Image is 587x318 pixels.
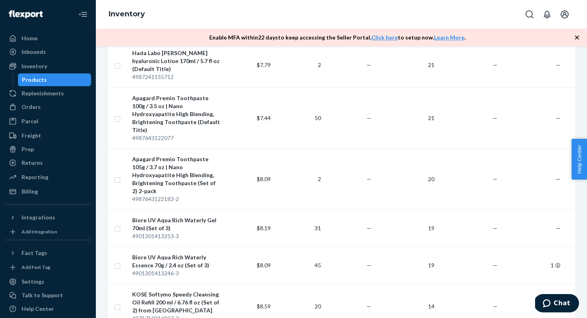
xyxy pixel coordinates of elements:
div: Apagard Premio Toothpaste 105g / 3.7 oz | Nano Hydroxyapatite High Blending, Brightening Toothpas... [132,155,220,195]
div: Biore UV Aqua Rich Waterly Essence 70g / 2.4 oz (Set of 3) [132,253,220,269]
span: $8.59 [257,303,271,310]
td: 31 [274,209,324,247]
div: Reporting [22,173,48,181]
span: — [493,176,498,182]
div: Hada Labo [PERSON_NAME] hyaluronic Lotion 170ml / 5.7 fl oz (Default Title) [132,49,220,73]
td: 1 [501,247,564,284]
button: Close Navigation [75,6,91,22]
td: 21 [375,42,438,87]
a: Click here [371,34,398,41]
iframe: Opens a widget where you can chat to one of our agents [535,294,579,314]
span: — [367,225,371,231]
a: Settings [5,275,91,288]
a: Home [5,32,91,45]
span: — [556,61,561,68]
div: Add Fast Tag [22,264,50,271]
span: — [493,225,498,231]
span: — [493,115,498,121]
a: Products [18,73,91,86]
a: Add Integration [5,227,91,237]
span: — [556,176,561,182]
a: Parcel [5,115,91,128]
button: Fast Tags [5,247,91,259]
button: Talk to Support [5,289,91,302]
img: Flexport logo [9,10,43,18]
div: 4901301413253-3 [132,232,220,240]
span: — [556,225,561,231]
button: Open account menu [557,6,573,22]
span: — [493,61,498,68]
p: Enable MFA within 22 days to keep accessing the Seller Portal. to setup now. . [209,34,466,41]
div: Talk to Support [22,291,63,299]
div: 4987643122077 [132,134,220,142]
td: 50 [274,87,324,148]
ol: breadcrumbs [102,3,151,26]
div: Freight [22,132,41,140]
div: Inventory [22,62,47,70]
span: — [367,176,371,182]
div: 4987643122183-2 [132,195,220,203]
div: Orders [22,103,41,111]
div: Billing [22,188,38,196]
a: Reporting [5,171,91,184]
a: Learn More [434,34,464,41]
div: Apagard Premio Toothpaste 100g / 3.5 oz | Nano Hydroxyapatite High Blending, Brightening Toothpas... [132,94,220,134]
td: 21 [375,87,438,148]
a: Add Fast Tag [5,263,91,272]
span: — [493,303,498,310]
td: 19 [375,247,438,284]
div: 4901301413246-3 [132,269,220,277]
div: Parcel [22,117,38,125]
button: Integrations [5,211,91,224]
a: Returns [5,156,91,169]
div: Biore UV Aqua Rich Waterly Gel 70ml (Set of 3) [132,216,220,232]
div: Products [22,76,47,84]
span: — [367,115,371,121]
button: Help Center [571,139,587,180]
td: 45 [274,247,324,284]
span: $7.79 [257,61,271,68]
a: Orders [5,101,91,113]
span: $8.09 [257,262,271,269]
button: Open notifications [539,6,555,22]
td: 2 [274,148,324,209]
a: Help Center [5,302,91,315]
td: 2 [274,42,324,87]
div: Returns [22,159,43,167]
div: Settings [22,278,44,286]
div: Fast Tags [22,249,47,257]
span: — [367,262,371,269]
a: Replenishments [5,87,91,100]
a: Inventory [5,60,91,73]
span: — [556,115,561,121]
div: Home [22,34,38,42]
span: — [367,61,371,68]
a: Inventory [109,10,145,18]
div: Integrations [22,213,55,221]
div: Replenishments [22,89,64,97]
div: Inbounds [22,48,46,56]
a: Freight [5,129,91,142]
a: Inbounds [5,45,91,58]
span: $8.09 [257,176,271,182]
div: Help Center [22,305,54,313]
div: 4987241155712 [132,73,220,81]
span: — [367,303,371,310]
a: Prep [5,143,91,156]
button: Open Search Box [522,6,537,22]
a: Billing [5,185,91,198]
span: $8.19 [257,225,271,231]
div: KOSE Softymo Speedy Cleansing Oil Refill 200 ml / 6.76 fl oz (Set of 2) from [GEOGRAPHIC_DATA] [132,290,220,314]
td: 19 [375,209,438,247]
td: 20 [375,148,438,209]
div: Prep [22,145,34,153]
div: Add Integration [22,228,57,235]
span: — [493,262,498,269]
span: $7.44 [257,115,271,121]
